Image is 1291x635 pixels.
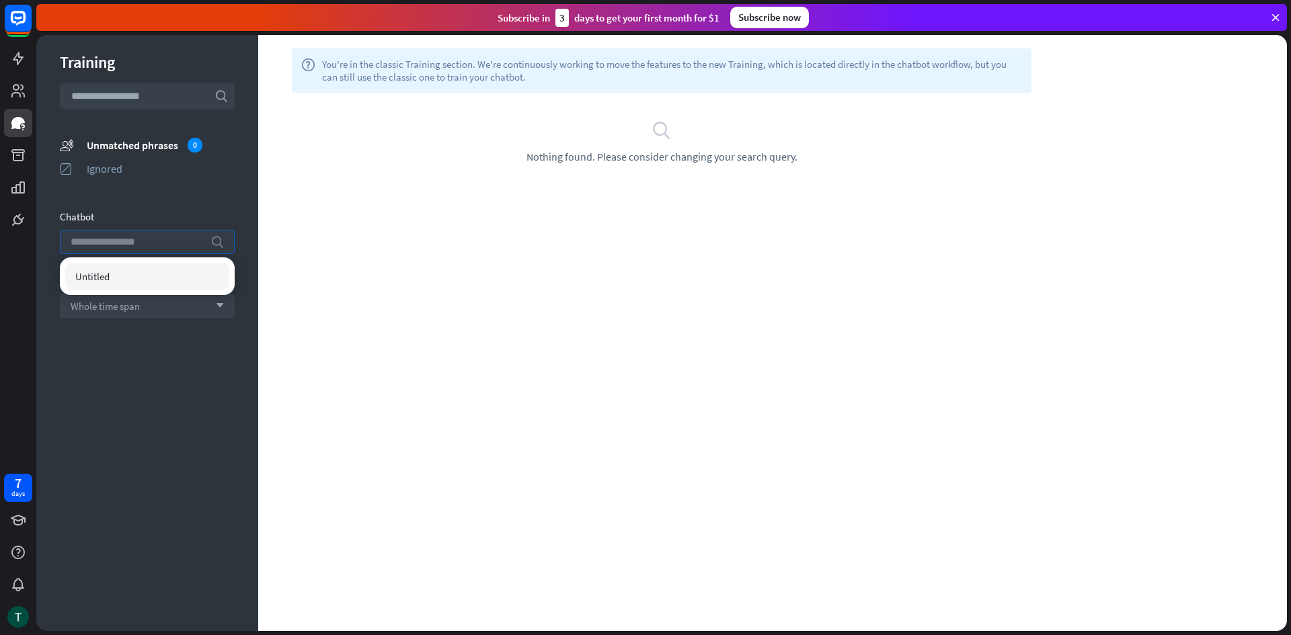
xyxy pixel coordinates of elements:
i: ignored [60,162,73,175]
i: search [652,120,672,140]
div: 7 [15,477,22,489]
div: Chatbot [60,210,235,223]
div: days [11,489,25,499]
div: Subscribe now [730,7,809,28]
div: Unmatched phrases [87,138,235,153]
div: Ignored [87,162,235,175]
i: help [301,58,315,83]
div: 0 [188,138,202,153]
i: arrow_down [209,302,224,310]
span: Whole time span [71,300,140,312]
span: Nothing found. Please consider changing your search query. [526,150,797,163]
div: Training [60,52,235,73]
span: Untitled [75,270,110,283]
button: Open LiveChat chat widget [11,5,51,46]
div: Subscribe in days to get your first month for $1 [498,9,719,27]
i: unmatched_phrases [60,138,73,152]
div: 3 [555,9,569,27]
i: search [210,235,224,249]
i: search [214,89,228,103]
a: 7 days [4,474,32,502]
span: You're in the classic Training section. We're continuously working to move the features to the ne... [322,58,1022,83]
